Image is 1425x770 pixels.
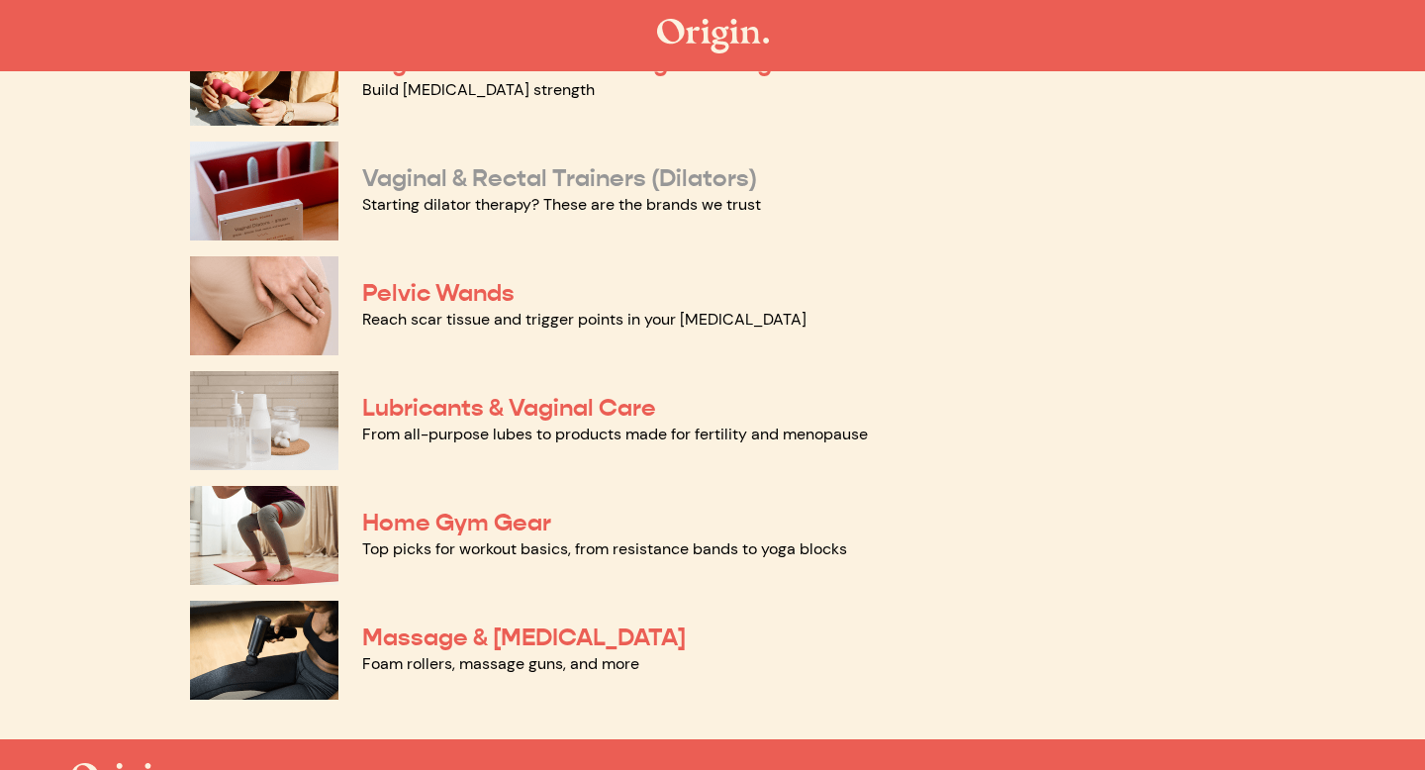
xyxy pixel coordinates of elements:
[362,424,868,444] a: From all-purpose lubes to products made for fertility and menopause
[657,19,769,53] img: The Origin Shop
[362,278,515,308] a: Pelvic Wands
[362,653,639,674] a: Foam rollers, massage guns, and more
[362,163,757,193] a: Vaginal & Rectal Trainers (Dilators)
[190,27,338,126] img: Kegel Smart Devices & Vaginal Weights
[362,194,761,215] a: Starting dilator therapy? These are the brands we trust
[190,486,338,585] img: Home Gym Gear
[190,371,338,470] img: Lubricants & Vaginal Care
[190,142,338,241] img: Vaginal & Rectal Trainers (Dilators)
[362,508,551,537] a: Home Gym Gear
[190,601,338,700] img: Massage & Myofascial Release
[362,309,807,330] a: Reach scar tissue and trigger points in your [MEDICAL_DATA]
[362,393,656,423] a: Lubricants & Vaginal Care
[362,538,847,559] a: Top picks for workout basics, from resistance bands to yoga blocks
[362,79,595,100] a: Build [MEDICAL_DATA] strength
[190,256,338,355] img: Pelvic Wands
[362,623,686,652] a: Massage & [MEDICAL_DATA]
